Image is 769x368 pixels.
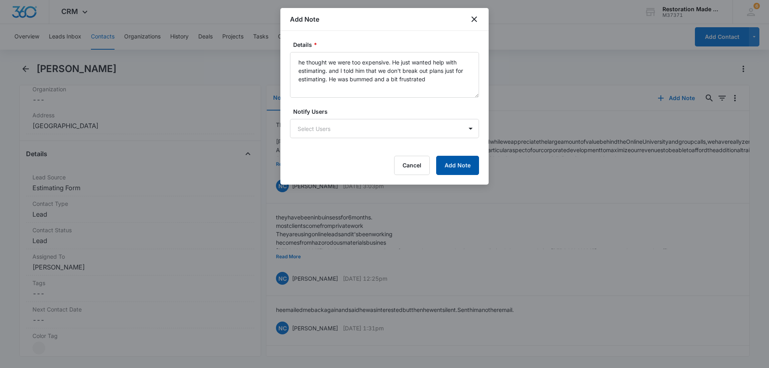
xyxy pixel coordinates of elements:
label: Notify Users [293,107,482,116]
h1: Add Note [290,14,319,24]
button: Cancel [394,156,430,175]
button: Add Note [436,156,479,175]
button: close [469,14,479,24]
textarea: he thought we were too expensive. He just wanted help with estimating. and I told him that we don... [290,52,479,98]
label: Details [293,40,482,49]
